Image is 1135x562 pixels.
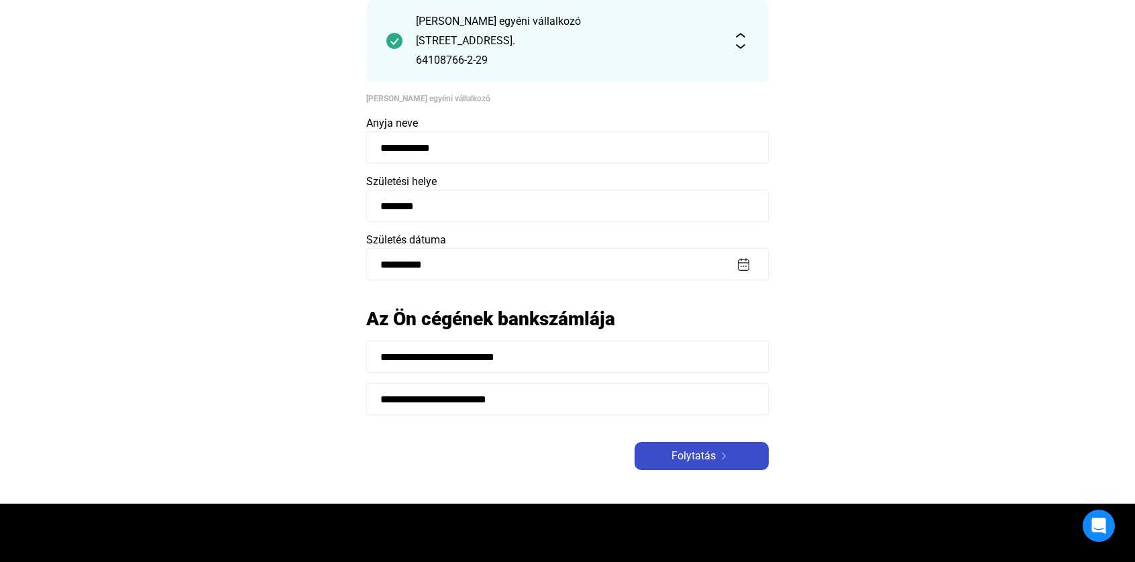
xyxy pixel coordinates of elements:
[366,92,769,105] div: [PERSON_NAME] egyéni vállalkozó
[416,13,719,30] div: [PERSON_NAME] egyéni vállalkozó
[416,52,719,68] div: 64108766-2-29
[635,442,769,470] button: Folytatásarrow-right-white
[1083,510,1115,542] div: Open Intercom Messenger
[386,33,402,49] img: checkmark-darker-green-circle
[735,256,752,273] button: calendar
[366,117,418,129] span: Anyja neve
[716,453,732,459] img: arrow-right-white
[366,307,769,331] h2: Az Ön cégének bankszámlája
[416,33,719,49] div: [STREET_ADDRESS].
[737,258,751,272] img: calendar
[671,448,716,464] span: Folytatás
[733,33,749,49] img: expand
[366,175,437,188] span: Születési helye
[366,233,446,246] span: Születés dátuma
